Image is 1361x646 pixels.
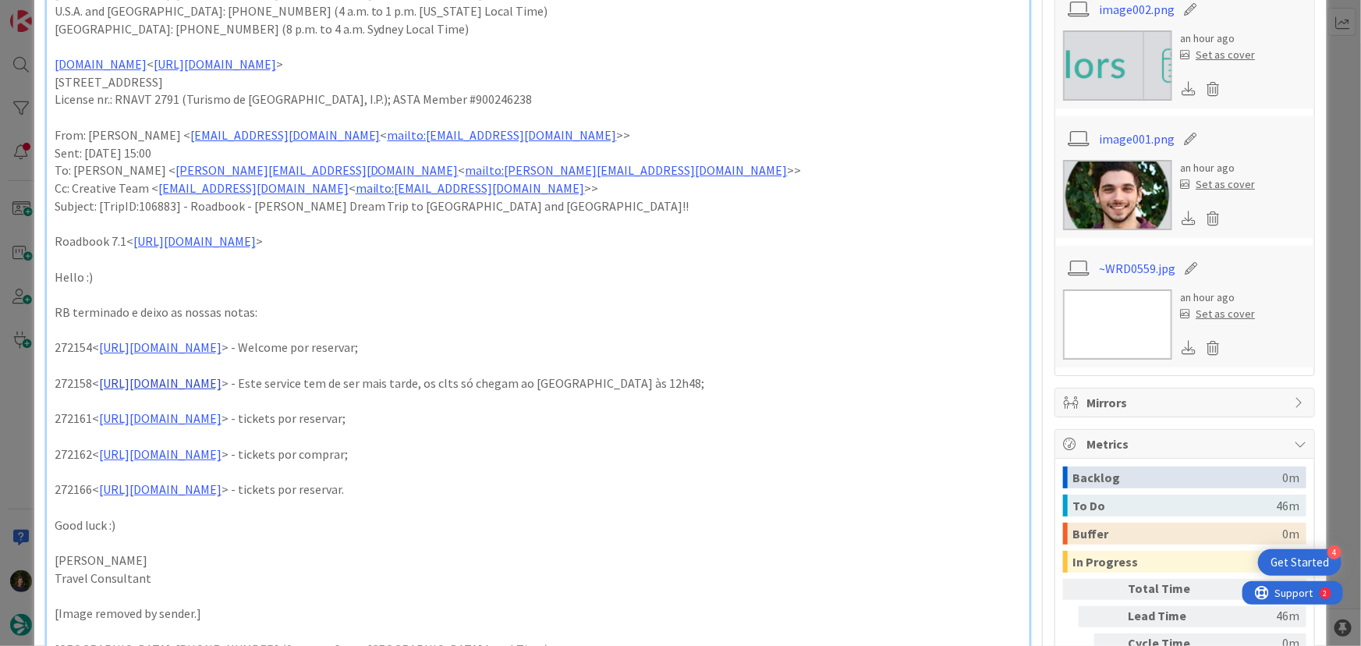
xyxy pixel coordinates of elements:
[1327,545,1342,559] div: 4
[55,605,1023,623] p: [Image removed by sender.]
[55,55,1023,73] p: < >
[55,179,1023,197] p: Cc: Creative Team < < >>
[99,339,222,355] a: [URL][DOMAIN_NAME]
[466,162,788,178] a: mailto:[PERSON_NAME][EMAIL_ADDRESS][DOMAIN_NAME]
[55,552,1023,570] p: [PERSON_NAME]
[1086,435,1286,453] span: Metrics
[55,144,1023,162] p: Sent: [DATE] 15:00
[1180,47,1255,63] div: Set as cover
[55,2,1023,20] p: U.S.A. and [GEOGRAPHIC_DATA]: [PHONE_NUMBER] (4 a.m. to 1 p.m. [US_STATE] Local Time)
[1180,176,1255,193] div: Set as cover
[99,481,222,497] a: [URL][DOMAIN_NAME]
[1180,289,1255,306] div: an hour ago
[99,446,222,462] a: [URL][DOMAIN_NAME]
[1100,130,1175,148] a: image001.png
[55,56,147,72] a: [DOMAIN_NAME]
[55,410,1023,428] p: 272161< > - tickets por reservar;
[55,197,1023,215] p: Subject: [TripID:106883] - Roadbook - [PERSON_NAME] Dream Trip to [GEOGRAPHIC_DATA] and [GEOGRAPH...
[1220,606,1299,627] div: 46m
[1180,306,1255,322] div: Set as cover
[133,233,256,249] a: [URL][DOMAIN_NAME]
[55,91,1023,108] p: License nr.: RNAVT 2791 (Turismo de [GEOGRAPHIC_DATA], I.P.); ASTA Member #900246238
[55,20,1023,38] p: [GEOGRAPHIC_DATA]: [PHONE_NUMBER] (8 p.m. to 4 a.m. Sydney Local Time)
[1180,338,1197,358] div: Download
[55,126,1023,144] p: From: [PERSON_NAME] < < >>
[356,180,585,196] a: mailto:[EMAIL_ADDRESS][DOMAIN_NAME]
[158,180,349,196] a: [EMAIL_ADDRESS][DOMAIN_NAME]
[1276,495,1299,516] div: 46m
[55,481,1023,499] p: 272166< > - tickets por reservar.
[55,161,1023,179] p: To: [PERSON_NAME] < < >>
[1128,579,1214,600] div: Total Time
[1282,523,1299,545] div: 0m
[1086,393,1286,412] span: Mirrors
[55,73,1023,91] p: [STREET_ADDRESS]
[190,127,381,143] a: [EMAIL_ADDRESS][DOMAIN_NAME]
[1180,208,1197,229] div: Download
[1180,79,1197,99] div: Download
[1100,259,1176,278] a: ~WRD0559.jpg
[55,570,1023,587] p: Travel Consultant
[1220,579,1299,600] div: 46m
[1072,551,1282,573] div: In Progress
[1128,606,1214,627] div: Lead Time
[99,410,222,426] a: [URL][DOMAIN_NAME]
[1180,160,1255,176] div: an hour ago
[55,232,1023,250] p: Roadbook 7.1< >
[1180,30,1255,47] div: an hour ago
[55,445,1023,463] p: 272162< > - tickets por comprar;
[55,516,1023,534] p: Good luck :)
[1072,523,1282,545] div: Buffer
[99,375,222,391] a: [URL][DOMAIN_NAME]
[1271,555,1329,570] div: Get Started
[1282,467,1299,488] div: 0m
[55,268,1023,286] p: Hello :)
[33,2,71,21] span: Support
[81,6,85,19] div: 2
[388,127,617,143] a: mailto:[EMAIL_ADDRESS][DOMAIN_NAME]
[1072,495,1276,516] div: To Do
[154,56,276,72] a: [URL][DOMAIN_NAME]
[55,303,1023,321] p: RB terminado e deixo as nossas notas:
[175,162,459,178] a: [PERSON_NAME][EMAIL_ADDRESS][DOMAIN_NAME]
[1072,467,1282,488] div: Backlog
[55,374,1023,392] p: 272158< > - Este service tem de ser mais tarde, os clts só chegam ao [GEOGRAPHIC_DATA] às 12h48;
[1258,549,1342,576] div: Open Get Started checklist, remaining modules: 4
[55,339,1023,357] p: 272154< > - Welcome por reservar;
